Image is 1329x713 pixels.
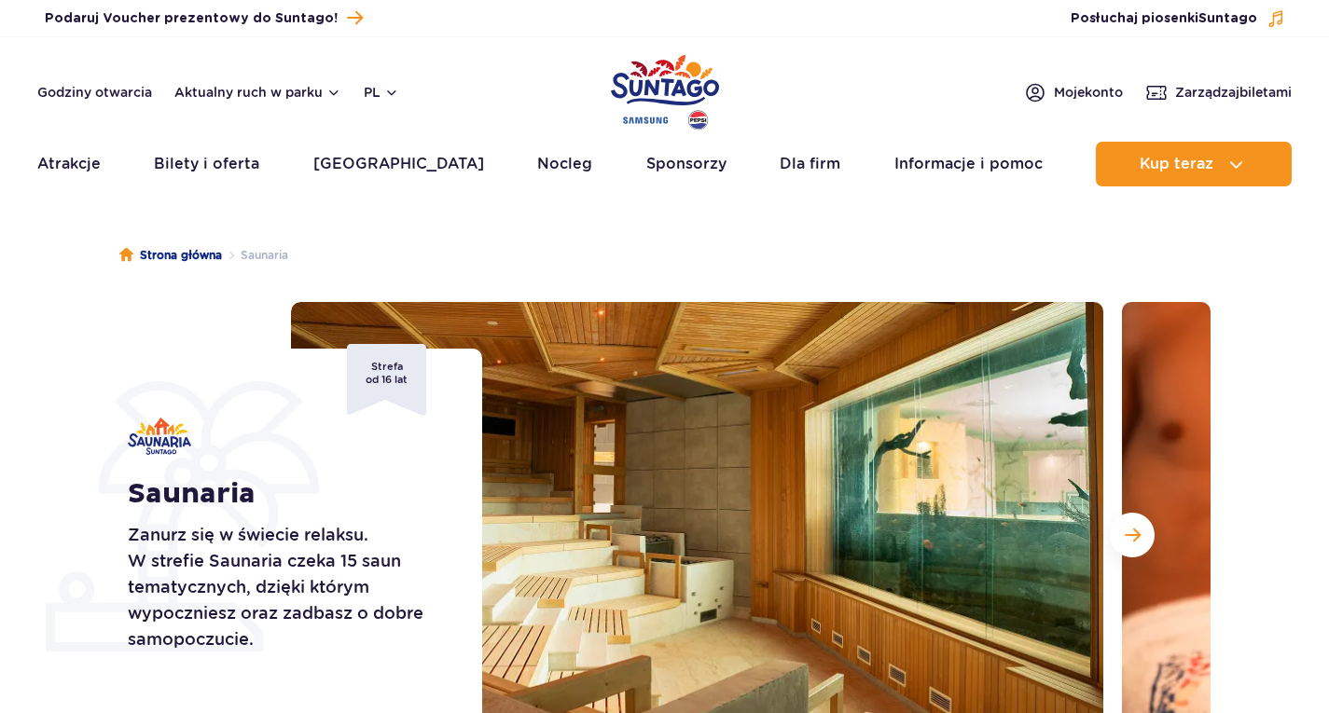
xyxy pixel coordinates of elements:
a: Podaruj Voucher prezentowy do Suntago! [45,6,363,31]
a: Park of Poland [611,47,719,132]
span: Posłuchaj piosenki [1071,9,1257,28]
div: Strefa od 16 lat [347,344,426,416]
h1: Saunaria [128,477,440,511]
span: Podaruj Voucher prezentowy do Suntago! [45,9,338,28]
span: Zarządzaj biletami [1175,83,1292,102]
a: Dla firm [780,142,840,186]
span: Suntago [1198,12,1257,25]
a: Zarządzajbiletami [1145,81,1292,103]
button: Aktualny ruch w parku [174,85,341,100]
a: Informacje i pomoc [894,142,1043,186]
img: Saunaria [128,418,191,455]
button: Następny slajd [1110,513,1155,557]
button: pl [364,83,399,102]
a: Sponsorzy [646,142,727,186]
a: Godziny otwarcia [37,83,152,102]
li: Saunaria [222,246,288,265]
a: Atrakcje [37,142,101,186]
a: [GEOGRAPHIC_DATA] [313,142,484,186]
button: Posłuchaj piosenkiSuntago [1071,9,1285,28]
a: Mojekonto [1024,81,1123,103]
a: Nocleg [537,142,592,186]
p: Zanurz się w świecie relaksu. W strefie Saunaria czeka 15 saun tematycznych, dzięki którym wypocz... [128,522,440,652]
a: Bilety i oferta [154,142,259,186]
span: Moje konto [1054,83,1123,102]
a: Strona główna [119,246,222,265]
span: Kup teraz [1140,156,1213,172]
button: Kup teraz [1096,142,1292,186]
